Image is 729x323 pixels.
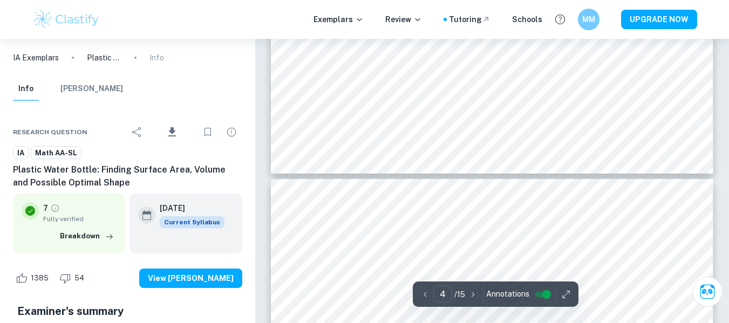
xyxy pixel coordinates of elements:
[692,277,723,307] button: Ask Clai
[582,13,595,25] h6: MM
[13,52,59,64] a: IA Exemplars
[31,146,81,160] a: Math AA-SL
[32,9,101,30] img: Clastify logo
[314,13,364,25] p: Exemplars
[486,288,529,300] span: Annotations
[221,121,242,143] div: Report issue
[126,121,148,143] div: Share
[69,273,90,284] span: 54
[197,121,219,143] div: Bookmark
[17,303,238,319] h5: Examiner's summary
[578,9,599,30] button: MM
[13,163,242,189] h6: Plastic Water Bottle: Finding Surface Area, Volume and Possible Optimal Shape
[160,216,224,228] span: Current Syllabus
[512,13,542,25] a: Schools
[551,10,569,29] button: Help and Feedback
[43,202,48,214] p: 7
[149,52,164,64] p: Info
[50,203,60,213] a: Grade fully verified
[150,118,195,146] div: Download
[13,146,29,160] a: IA
[13,148,28,159] span: IA
[385,13,422,25] p: Review
[160,202,216,214] h6: [DATE]
[60,77,123,101] button: [PERSON_NAME]
[57,270,90,287] div: Dislike
[87,52,121,64] p: Plastic Water Bottle: Finding Surface Area, Volume and Possible Optimal Shape
[31,148,81,159] span: Math AA-SL
[449,13,490,25] a: Tutoring
[13,127,87,137] span: Research question
[25,273,54,284] span: 1385
[160,216,224,228] div: This exemplar is based on the current syllabus. Feel free to refer to it for inspiration/ideas wh...
[139,269,242,288] button: View [PERSON_NAME]
[454,288,465,300] p: / 15
[13,270,54,287] div: Like
[13,77,39,101] button: Info
[43,214,117,224] span: Fully verified
[621,10,697,29] button: UPGRADE NOW
[57,228,117,244] button: Breakdown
